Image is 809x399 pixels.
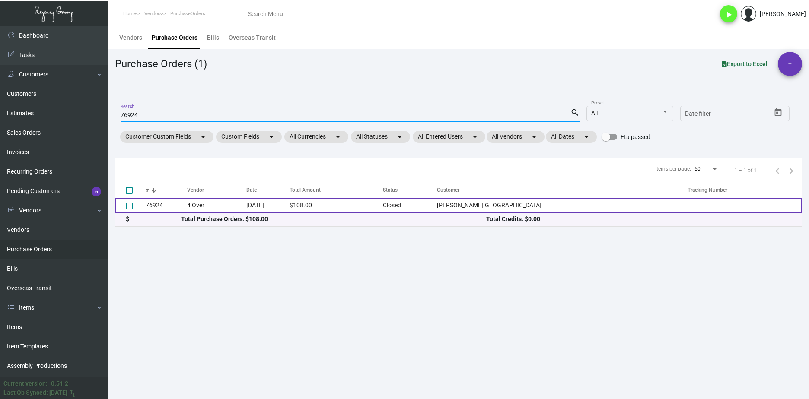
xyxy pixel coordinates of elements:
[771,106,785,120] button: Open calendar
[486,215,791,224] div: Total Credits: $0.00
[413,131,485,143] mat-chip: All Entered Users
[198,132,208,142] mat-icon: arrow_drop_down
[146,198,187,213] td: 76924
[688,186,802,194] div: Tracking Number
[383,186,398,194] div: Status
[146,186,149,194] div: #
[115,56,207,72] div: Purchase Orders (1)
[51,379,68,388] div: 0.51.2
[723,9,734,20] i: play_arrow
[120,131,213,143] mat-chip: Customer Custom Fields
[778,52,802,76] button: +
[383,186,437,194] div: Status
[266,132,277,142] mat-icon: arrow_drop_down
[246,186,290,194] div: Date
[487,131,545,143] mat-chip: All Vendors
[3,388,67,397] div: Last Qb Synced: [DATE]
[187,186,246,194] div: Vendor
[187,186,204,194] div: Vendor
[126,215,181,224] div: $
[284,131,348,143] mat-chip: All Currencies
[470,132,480,142] mat-icon: arrow_drop_down
[123,11,136,16] span: Home
[144,11,162,16] span: Vendors
[146,186,187,194] div: #
[290,198,383,213] td: $108.00
[694,166,719,172] mat-select: Items per page:
[181,215,486,224] div: Total Purchase Orders: $108.00
[119,33,142,42] div: Vendors
[591,110,598,117] span: All
[152,33,197,42] div: Purchase Orders
[395,132,405,142] mat-icon: arrow_drop_down
[437,198,688,213] td: [PERSON_NAME][GEOGRAPHIC_DATA]
[720,5,737,22] button: play_arrow
[788,52,792,76] span: +
[570,108,580,118] mat-icon: search
[170,11,205,16] span: PurchaseOrders
[290,186,321,194] div: Total Amount
[383,198,437,213] td: Closed
[581,132,592,142] mat-icon: arrow_drop_down
[715,56,774,72] button: Export to Excel
[784,164,798,177] button: Next page
[437,186,688,194] div: Customer
[771,164,784,177] button: Previous page
[351,131,410,143] mat-chip: All Statuses
[216,131,282,143] mat-chip: Custom Fields
[722,60,768,67] span: Export to Excel
[719,111,761,117] input: End date
[685,111,712,117] input: Start date
[333,132,343,142] mat-icon: arrow_drop_down
[229,33,276,42] div: Overseas Transit
[207,33,219,42] div: Bills
[3,379,48,388] div: Current version:
[290,186,383,194] div: Total Amount
[655,165,691,173] div: Items per page:
[694,166,701,172] span: 50
[437,186,459,194] div: Customer
[187,198,246,213] td: 4 Over
[529,132,539,142] mat-icon: arrow_drop_down
[734,167,757,174] div: 1 – 1 of 1
[246,198,290,213] td: [DATE]
[621,132,650,142] span: Eta passed
[688,186,727,194] div: Tracking Number
[741,6,756,22] img: admin@bootstrapmaster.com
[246,186,257,194] div: Date
[760,9,806,19] div: [PERSON_NAME]
[546,131,597,143] mat-chip: All Dates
